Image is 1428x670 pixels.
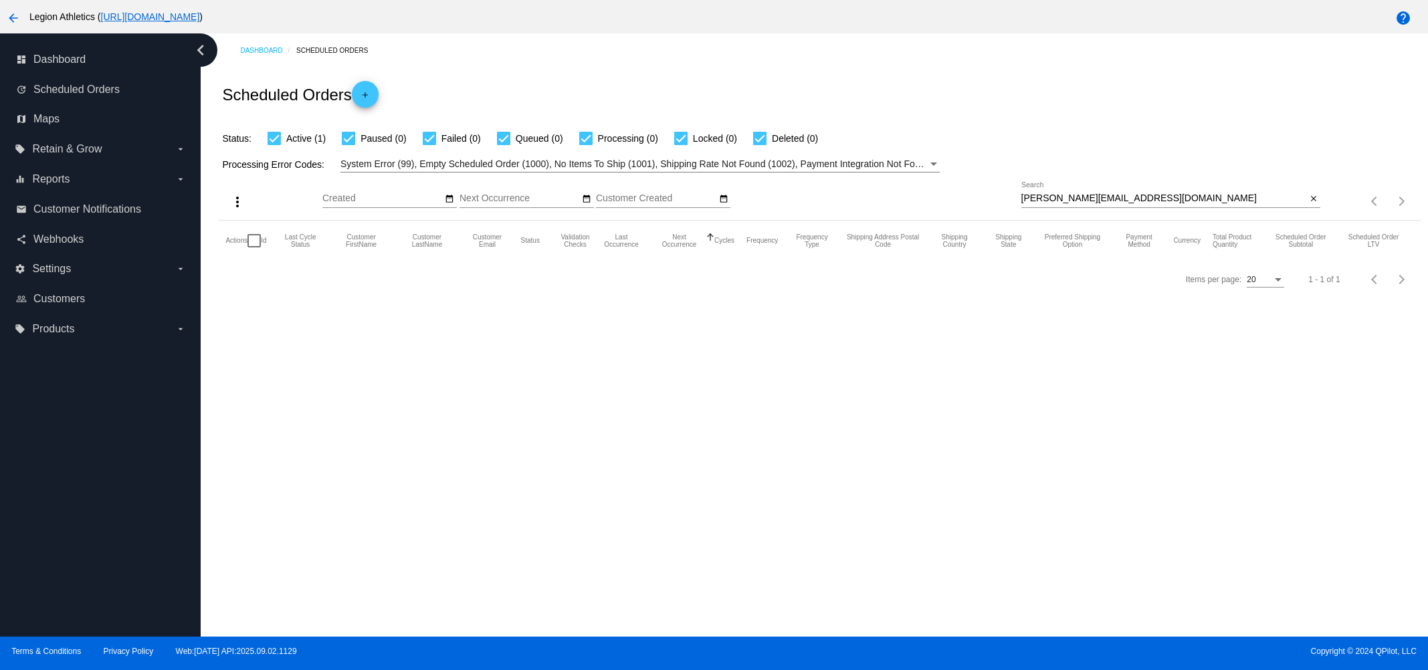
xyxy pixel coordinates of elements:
[1268,233,1334,248] button: Change sorting for Subtotal
[16,294,27,304] i: people_outline
[33,84,120,96] span: Scheduled Orders
[33,113,60,125] span: Maps
[16,49,186,70] a: dashboard Dashboard
[357,90,373,106] mat-icon: add
[1395,10,1411,26] mat-icon: help
[32,173,70,185] span: Reports
[521,237,540,245] button: Change sorting for Status
[1021,193,1307,204] input: Search
[322,193,443,204] input: Created
[846,233,920,248] button: Change sorting for ShippingPostcode
[1247,275,1255,284] span: 20
[229,194,245,210] mat-icon: more_vert
[1213,221,1268,261] mat-header-cell: Total Product Quantity
[33,203,141,215] span: Customer Notifications
[225,221,247,261] mat-header-cell: Actions
[33,293,85,305] span: Customers
[932,233,977,248] button: Change sorting for ShippingCountry
[1306,192,1320,206] button: Clear
[334,233,389,248] button: Change sorting for CustomerFirstName
[15,174,25,185] i: equalizer
[11,647,81,656] a: Terms & Conditions
[16,204,27,215] i: email
[1362,188,1389,215] button: Previous page
[16,108,186,130] a: map Maps
[1346,233,1402,248] button: Change sorting for LifetimeValue
[598,130,658,146] span: Processing (0)
[400,233,453,248] button: Change sorting for CustomerLastName
[175,324,186,334] i: arrow_drop_down
[1389,266,1415,293] button: Next page
[175,144,186,154] i: arrow_drop_down
[296,40,380,61] a: Scheduled Orders
[772,130,818,146] span: Deleted (0)
[1186,275,1241,284] div: Items per page:
[460,193,580,204] input: Next Occurrence
[33,53,86,66] span: Dashboard
[361,130,406,146] span: Paused (0)
[1309,194,1318,205] mat-icon: close
[552,221,599,261] mat-header-cell: Validation Checks
[32,323,74,335] span: Products
[516,130,563,146] span: Queued (0)
[16,229,186,250] a: share Webhooks
[16,79,186,100] a: update Scheduled Orders
[1308,275,1340,284] div: 1 - 1 of 1
[714,237,734,245] button: Change sorting for Cycles
[466,233,508,248] button: Change sorting for CustomerEmail
[15,324,25,334] i: local_offer
[989,233,1028,248] button: Change sorting for ShippingState
[1040,233,1105,248] button: Change sorting for PreferredShippingOption
[693,130,737,146] span: Locked (0)
[582,194,591,205] mat-icon: date_range
[1247,275,1284,285] mat-select: Items per page:
[190,39,211,61] i: chevron_left
[16,84,27,95] i: update
[175,174,186,185] i: arrow_drop_down
[32,143,102,155] span: Retain & Grow
[15,144,25,154] i: local_offer
[16,288,186,310] a: people_outline Customers
[101,11,200,22] a: [URL][DOMAIN_NAME]
[445,194,454,205] mat-icon: date_range
[222,159,324,170] span: Processing Error Codes:
[1389,188,1415,215] button: Next page
[16,114,27,124] i: map
[104,647,154,656] a: Privacy Policy
[29,11,203,22] span: Legion Athletics ( )
[176,647,297,656] a: Web:[DATE] API:2025.09.02.1129
[32,263,71,275] span: Settings
[240,40,296,61] a: Dashboard
[175,263,186,274] i: arrow_drop_down
[222,81,378,108] h2: Scheduled Orders
[1173,237,1201,245] button: Change sorting for CurrencyIso
[1117,233,1161,248] button: Change sorting for PaymentMethod.Type
[441,130,481,146] span: Failed (0)
[33,233,84,245] span: Webhooks
[16,234,27,245] i: share
[222,133,251,144] span: Status:
[596,193,716,204] input: Customer Created
[746,237,778,245] button: Change sorting for Frequency
[719,194,728,205] mat-icon: date_range
[279,233,322,248] button: Change sorting for LastProcessingCycleId
[261,237,266,245] button: Change sorting for Id
[726,647,1417,656] span: Copyright © 2024 QPilot, LLC
[1362,266,1389,293] button: Previous page
[599,233,644,248] button: Change sorting for LastOccurrenceUtc
[15,263,25,274] i: settings
[790,233,833,248] button: Change sorting for FrequencyType
[5,10,21,26] mat-icon: arrow_back
[656,233,702,248] button: Change sorting for NextOccurrenceUtc
[340,156,940,173] mat-select: Filter by Processing Error Codes
[16,54,27,65] i: dashboard
[16,199,186,220] a: email Customer Notifications
[286,130,326,146] span: Active (1)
